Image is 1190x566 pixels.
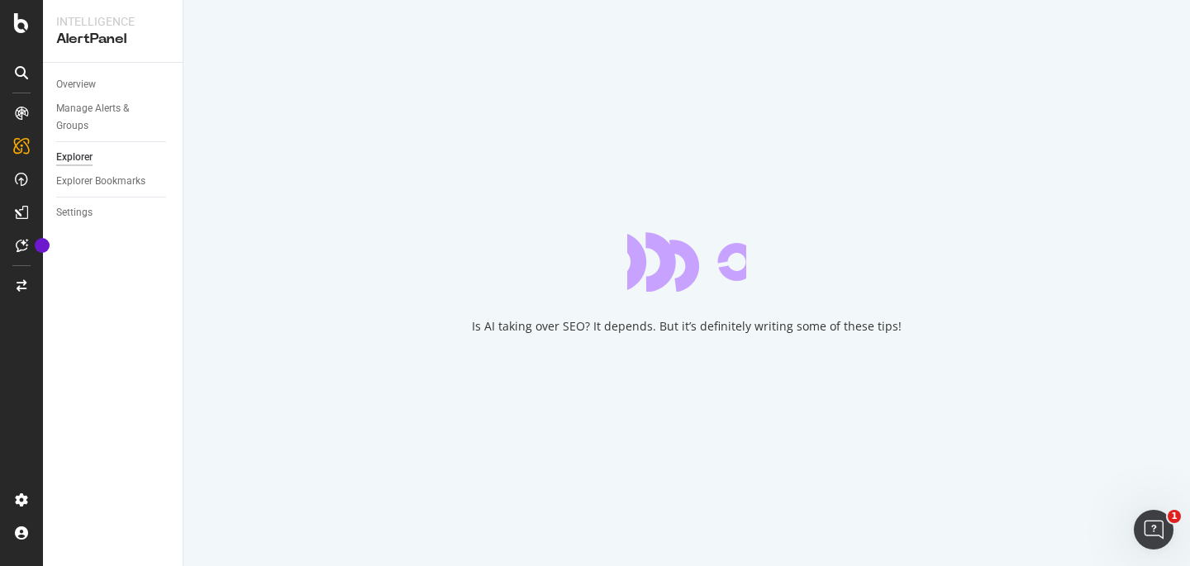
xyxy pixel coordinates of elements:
div: Overview [56,76,96,93]
div: Explorer Bookmarks [56,173,145,190]
a: Explorer [56,149,171,166]
div: animation [627,232,746,292]
iframe: Intercom live chat [1134,510,1173,549]
div: Manage Alerts & Groups [56,100,155,135]
div: Is AI taking over SEO? It depends. But it’s definitely writing some of these tips! [472,318,902,335]
a: Settings [56,204,171,221]
a: Overview [56,76,171,93]
div: Intelligence [56,13,169,30]
div: Explorer [56,149,93,166]
div: AlertPanel [56,30,169,49]
div: Settings [56,204,93,221]
a: Manage Alerts & Groups [56,100,171,135]
a: Explorer Bookmarks [56,173,171,190]
div: Tooltip anchor [35,238,50,253]
span: 1 [1168,510,1181,523]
